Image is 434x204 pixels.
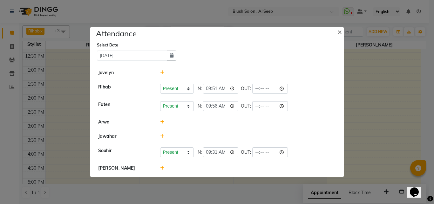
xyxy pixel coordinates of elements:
[337,27,342,36] span: ×
[93,84,155,94] div: Rihab
[93,101,155,111] div: Faten
[332,23,348,40] button: Close
[93,69,155,76] div: Jovelyn
[241,85,251,92] span: OUT:
[93,147,155,157] div: Souhir
[96,28,137,39] h4: Attendance
[241,149,251,156] span: OUT:
[407,179,428,198] iframe: chat widget
[196,103,202,109] span: IN:
[93,133,155,140] div: Jawahar
[97,51,167,60] input: Select date
[196,85,202,92] span: IN:
[196,149,202,156] span: IN:
[97,42,118,48] label: Select Date
[93,165,155,172] div: [PERSON_NAME]
[241,103,251,109] span: OUT:
[93,119,155,125] div: Arwa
